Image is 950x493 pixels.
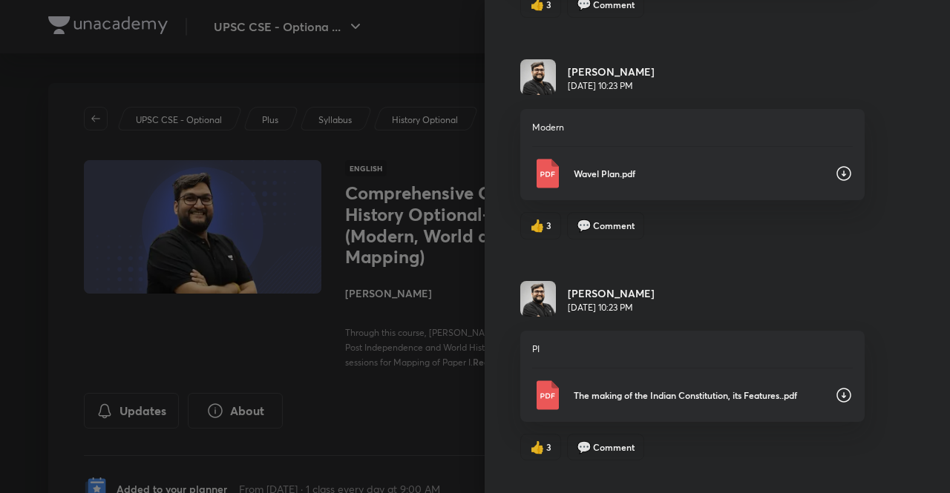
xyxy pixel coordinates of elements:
p: [DATE] 10:23 PM [568,79,655,93]
img: Avatar [520,59,556,95]
img: Pdf [532,380,562,410]
span: Comment [593,440,635,454]
span: 3 [546,219,551,232]
span: like [530,219,545,232]
span: comment [577,440,592,454]
p: Modern [532,121,853,134]
span: like [530,440,545,454]
span: comment [577,219,592,232]
img: Avatar [520,281,556,317]
span: 3 [546,440,551,454]
h6: [PERSON_NAME] [568,285,655,301]
img: Pdf [532,159,562,188]
p: The making of the Indian Constitution, its Features..pdf [574,388,823,402]
p: [DATE] 10:23 PM [568,301,655,314]
span: Comment [593,219,635,232]
h6: [PERSON_NAME] [568,64,655,79]
p: Wavel Plan.pdf [574,167,823,180]
p: PI [532,343,853,356]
